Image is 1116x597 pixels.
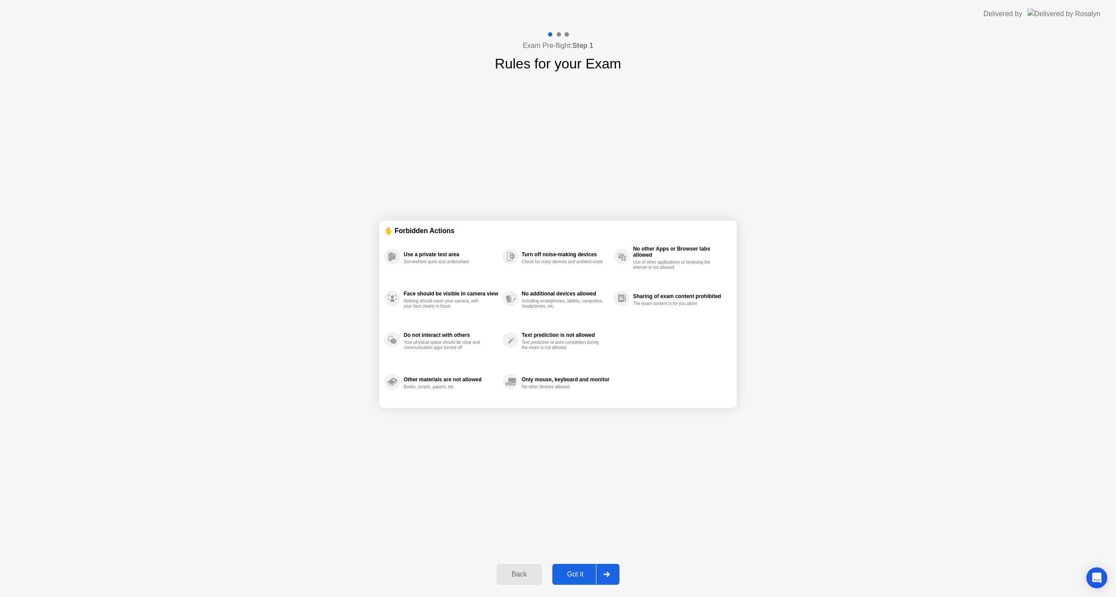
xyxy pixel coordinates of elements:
div: Your physical space should be clear and communication apps turned off [404,340,486,350]
div: Nothing should cover your camera, with your face clearly in focus [404,298,486,309]
div: Including smartphones, tablets, computers, headphones, etc. [522,298,604,309]
div: Check for noisy devices and ambient noise [522,259,604,265]
div: Got it [555,570,596,578]
div: Open Intercom Messenger [1086,567,1107,588]
div: ✋ Forbidden Actions [384,226,732,236]
div: Text prediction is not allowed [522,332,609,338]
div: Text prediction or auto-completion during the exam is not allowed [522,340,604,350]
div: Use a private test area [404,251,498,258]
div: No additional devices allowed [522,291,609,297]
div: No other devices allowed [522,384,604,390]
div: Turn off noise-making devices [522,251,609,258]
div: Face should be visible in camera view [404,291,498,297]
div: Books, scripts, papers, etc [404,384,486,390]
h4: Exam Pre-flight: [523,41,593,51]
img: Delivered by Rosalyn [1028,9,1100,19]
button: Got it [552,564,619,585]
div: Delivered by [983,9,1022,19]
div: Use of other applications or browsing the internet is not allowed [633,260,715,270]
div: Back [499,570,539,578]
div: Do not interact with others [404,332,498,338]
div: Only mouse, keyboard and monitor [522,377,609,383]
div: Somewhere quiet and undisturbed [404,259,486,265]
h1: Rules for your Exam [495,53,621,74]
div: The exam content is for you alone [633,301,715,306]
div: No other Apps or Browser tabs allowed [633,246,727,258]
div: Other materials are not allowed [404,377,498,383]
div: Sharing of exam content prohibited [633,293,727,299]
button: Back [497,564,541,585]
b: Step 1 [572,42,593,49]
